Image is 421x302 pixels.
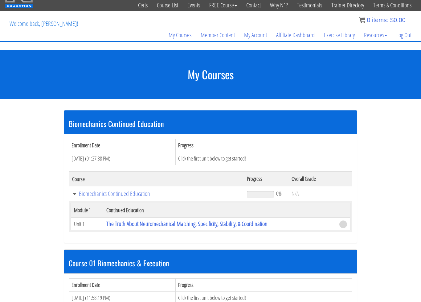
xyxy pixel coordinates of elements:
[239,20,272,50] a: My Account
[69,152,176,165] td: [DATE] (01:27:38 PM)
[5,11,83,36] p: Welcome back, [PERSON_NAME]!
[69,120,352,128] h3: Biomechanics Continued Education
[164,20,196,50] a: My Courses
[288,186,352,201] td: N/A
[244,172,288,186] th: Progress
[175,139,352,152] th: Progress
[175,152,352,165] td: Click the first unit below to get started!
[103,203,336,218] th: Continued Education
[372,17,388,23] span: items:
[175,278,352,292] th: Progress
[367,17,370,23] span: 0
[69,259,352,267] h3: Course 01 Biomechanics & Execution
[72,191,241,197] a: Biomechanics Continued Education
[196,20,239,50] a: Member Content
[69,278,176,292] th: Enrollment Date
[359,20,392,50] a: Resources
[69,139,176,152] th: Enrollment Date
[392,20,416,50] a: Log Out
[69,172,244,186] th: Course
[276,190,282,197] span: 0%
[288,172,352,186] th: Overall Grade
[390,17,406,23] bdi: 0.00
[71,203,103,218] th: Module 1
[71,218,103,230] td: Unit 1
[390,17,394,23] span: $
[359,17,406,23] a: 0 items: $0.00
[106,220,268,228] a: The Truth About Neuromechanical Matching, Specificity, Stability, & Coordination
[319,20,359,50] a: Exercise Library
[272,20,319,50] a: Affiliate Dashboard
[359,17,365,23] img: icon11.png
